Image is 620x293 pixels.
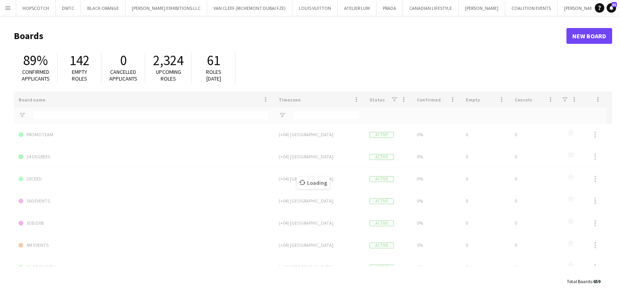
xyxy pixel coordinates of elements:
button: HOPSCOTCH [16,0,56,16]
button: DWTC [56,0,81,16]
button: COALITION EVENTS [505,0,558,16]
span: 0 [120,52,127,69]
span: 659 [593,278,600,284]
span: 89% [23,52,48,69]
span: 2,324 [153,52,184,69]
button: [PERSON_NAME] [459,0,505,16]
button: VAN CLEEF (RICHEMONT DUBAI FZE) [207,0,292,16]
button: [PERSON_NAME] [558,0,604,16]
a: 61 [607,3,616,13]
button: [PERSON_NAME] EXHIBITIONS LLC [125,0,207,16]
span: Cancelled applicants [109,68,137,82]
span: Roles [DATE] [206,68,221,82]
span: 142 [69,52,90,69]
span: 61 [611,2,617,7]
h1: Boards [14,30,566,42]
button: PRADA [376,0,403,16]
a: New Board [566,28,612,44]
span: Confirmed applicants [22,68,50,82]
button: BLACK ORANGE [81,0,125,16]
span: Empty roles [72,68,87,82]
span: Loading [297,177,330,189]
span: 61 [207,52,220,69]
button: ATELIER LUM [338,0,376,16]
span: Total Boards [567,278,592,284]
button: LOUIS VUITTON [292,0,338,16]
button: CANADIAN LIFESTYLE [403,0,459,16]
span: Upcoming roles [156,68,181,82]
div: : [567,274,600,289]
